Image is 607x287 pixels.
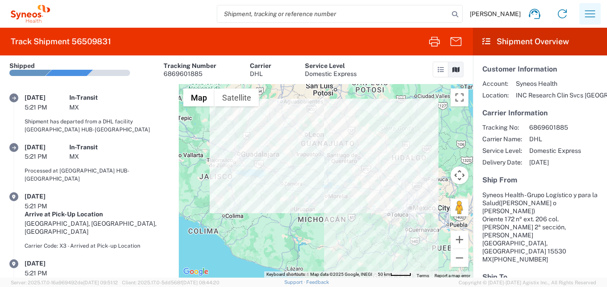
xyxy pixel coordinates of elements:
span: Domestic Express [529,147,581,155]
div: [DATE] [25,93,69,101]
div: Shipped [9,62,35,70]
span: [DATE] [529,158,581,166]
div: [GEOGRAPHIC_DATA], [GEOGRAPHIC_DATA], [GEOGRAPHIC_DATA] [25,219,169,236]
div: MX [69,152,169,160]
div: MX [69,103,169,111]
img: Google [181,266,211,278]
div: In-Transit [69,143,169,151]
div: Tracking Number [164,62,216,70]
h2: Track Shipment 56509831 [11,36,111,47]
span: Client: 2025.17.0-5dd568f [122,280,219,285]
span: Server: 2025.17.0-16a969492de [11,280,118,285]
span: 6869601885 [529,123,581,131]
button: Show street map [183,89,215,106]
span: Location: [482,91,509,99]
div: Shipment has departed from a DHL facility [GEOGRAPHIC_DATA] HUB-[GEOGRAPHIC_DATA] [25,118,169,134]
span: Map data ©2025 Google, INEGI [310,272,372,277]
div: [DATE] [25,192,69,200]
span: Carrier Name: [482,135,522,143]
div: DHL [250,70,271,78]
button: Zoom in [451,231,468,249]
address: [GEOGRAPHIC_DATA], [GEOGRAPHIC_DATA] 15530 MX [482,191,598,263]
a: Open this area in Google Maps (opens a new window) [181,266,211,278]
div: 5:21 PM [25,269,69,277]
span: [PHONE_NUMBER] [492,256,548,263]
h5: Customer Information [482,65,598,73]
div: 5:21 PM [25,103,69,111]
div: [DATE] [25,259,69,267]
span: Syneos Health - Grupo Logístico y para la Salud [482,191,598,207]
div: Processed at [GEOGRAPHIC_DATA] HUB-[GEOGRAPHIC_DATA] [25,167,169,183]
span: [PERSON_NAME] [470,10,521,18]
button: Map Scale: 50 km per 43 pixels [375,271,414,278]
button: Zoom out [451,249,468,267]
div: Carrier [250,62,271,70]
span: 50 km [378,272,390,277]
button: Toggle fullscreen view [451,89,468,106]
div: Depart Terminal Location [25,277,169,285]
div: 5:21 PM [25,152,69,160]
span: Account: [482,80,509,88]
a: Feedback [306,279,329,285]
a: Support [284,279,307,285]
div: Domestic Express [305,70,357,78]
div: 6869601885 [164,70,216,78]
h5: Carrier Information [482,109,598,117]
header: Shipment Overview [473,28,607,55]
a: Terms [417,273,429,278]
div: Service Level [305,62,357,70]
button: Keyboard shortcuts [266,271,305,278]
div: In-Transit [69,93,169,101]
span: DHL [529,135,581,143]
div: 5:21 PM [25,202,69,210]
span: ([PERSON_NAME] o [PERSON_NAME]) [482,199,556,215]
div: Carrier Code: X3 - Arrived at Pick-up Location [25,242,169,250]
a: Report a map error [434,273,470,278]
span: Service Level: [482,147,522,155]
button: Drag Pegman onto the map to open Street View [451,198,468,216]
h5: Ship To [482,273,598,281]
span: Oriente 172 nº ext. 206 col. [PERSON_NAME] 2ª sección, [PERSON_NAME] [482,215,566,239]
span: Delivery Date: [482,158,522,166]
div: [DATE] [25,143,69,151]
button: Map camera controls [451,166,468,184]
span: [DATE] 09:51:12 [83,280,118,285]
div: Arrive at Pick-Up Location [25,210,169,218]
span: Tracking No: [482,123,522,131]
h5: Ship From [482,176,598,184]
span: Copyright © [DATE]-[DATE] Agistix Inc., All Rights Reserved [459,279,596,287]
button: Show satellite imagery [215,89,259,106]
span: [DATE] 08:44:20 [182,280,219,285]
input: Shipment, tracking or reference number [217,5,449,22]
